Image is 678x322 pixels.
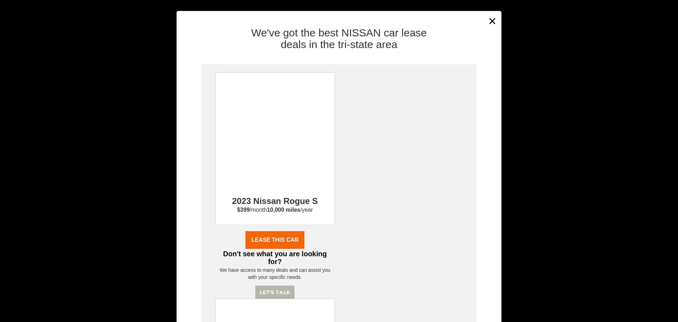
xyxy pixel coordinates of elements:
button: LET'S TALK [255,286,295,299]
h2: 2023 Nissan Rogue S [225,184,325,206]
a: 2023 Nissan Rogue S$399/month10,000 miles/year [216,136,334,214]
a: Lease THIS CAR [245,231,304,249]
button: × [487,12,498,30]
strong: 10,000 miles [267,207,300,213]
h3: Don't see what you are looking for? [215,249,335,267]
h2: We've got the best NISSAN car lease deals in the tri-state area [182,27,496,50]
strong: $399 [237,207,250,213]
p: We have access to many deals and can assist you with your specific needs. [215,267,335,281]
p: /month /year [216,206,334,214]
a: LET'S TALK [255,289,295,295]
